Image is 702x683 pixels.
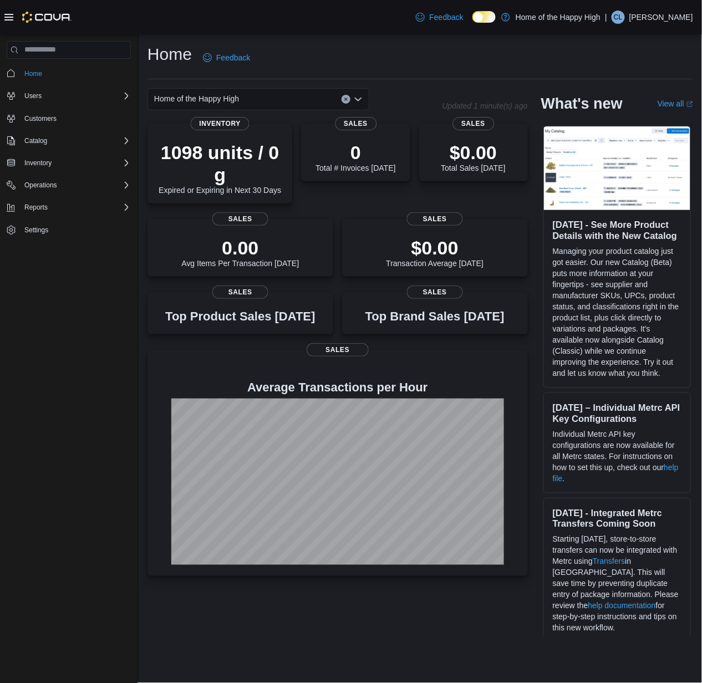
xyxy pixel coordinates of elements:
[24,181,57,190] span: Operations
[199,47,255,69] a: Feedback
[154,92,239,105] span: Home of the Happy High
[24,159,52,167] span: Inventory
[553,246,681,379] p: Managing your product catalog just got easier. Our new Catalog (Beta) puts more information at yo...
[181,237,299,268] div: Avg Items Per Transaction [DATE]
[156,141,283,195] div: Expired or Expiring in Next 30 Days
[342,95,350,104] button: Clear input
[386,237,484,259] p: $0.00
[24,91,42,100] span: Users
[20,201,131,214] span: Reports
[441,141,505,172] div: Total Sales [DATE]
[20,134,131,147] span: Catalog
[411,6,467,28] a: Feedback
[20,89,46,103] button: Users
[2,133,135,149] button: Catalog
[2,88,135,104] button: Users
[407,286,462,299] span: Sales
[516,11,601,24] p: Home of the Happy High
[354,95,363,104] button: Open list of options
[22,12,72,23] img: Cova
[20,111,131,125] span: Customers
[212,212,268,226] span: Sales
[24,226,48,235] span: Settings
[20,134,52,147] button: Catalog
[541,95,623,113] h2: What's new
[593,557,625,566] a: Transfers
[452,117,494,130] span: Sales
[24,114,57,123] span: Customers
[216,52,250,63] span: Feedback
[614,11,622,24] span: CL
[20,179,131,192] span: Operations
[316,141,395,172] div: Total # Invoices [DATE]
[658,99,693,108] a: View allExternal link
[20,112,61,125] a: Customers
[605,11,607,24] p: |
[7,61,131,267] nav: Complex example
[316,141,395,164] p: 0
[307,343,369,356] span: Sales
[553,402,681,424] h3: [DATE] – Individual Metrc API Key Configurations
[335,117,377,130] span: Sales
[386,237,484,268] div: Transaction Average [DATE]
[407,212,462,226] span: Sales
[553,534,681,634] p: Starting [DATE], store-to-store transfers can now be integrated with Metrc using in [GEOGRAPHIC_D...
[553,219,681,241] h3: [DATE] - See More Product Details with the New Catalog
[365,310,505,323] h3: Top Brand Sales [DATE]
[165,310,315,323] h3: Top Product Sales [DATE]
[20,223,53,237] a: Settings
[2,177,135,193] button: Operations
[612,11,625,24] div: Colin Lewis
[2,155,135,171] button: Inventory
[190,117,250,130] span: Inventory
[553,507,681,529] h3: [DATE] - Integrated Metrc Transfers Coming Soon
[20,223,131,237] span: Settings
[20,156,131,170] span: Inventory
[686,101,693,108] svg: External link
[442,101,528,110] p: Updated 1 minute(s) ago
[20,67,131,80] span: Home
[156,381,519,394] h4: Average Transactions per Hour
[181,237,299,259] p: 0.00
[429,12,463,23] span: Feedback
[212,286,268,299] span: Sales
[20,156,56,170] button: Inventory
[588,602,656,610] a: help documentation
[2,110,135,126] button: Customers
[2,200,135,215] button: Reports
[20,201,52,214] button: Reports
[472,11,496,23] input: Dark Mode
[24,203,48,212] span: Reports
[441,141,505,164] p: $0.00
[24,69,42,78] span: Home
[629,11,693,24] p: [PERSON_NAME]
[20,89,131,103] span: Users
[147,43,192,65] h1: Home
[20,67,47,80] a: Home
[2,222,135,238] button: Settings
[20,179,62,192] button: Operations
[2,65,135,81] button: Home
[156,141,283,186] p: 1098 units / 0 g
[553,463,679,483] a: help file
[24,136,47,145] span: Catalog
[553,429,681,484] p: Individual Metrc API key configurations are now available for all Metrc states. For instructions ...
